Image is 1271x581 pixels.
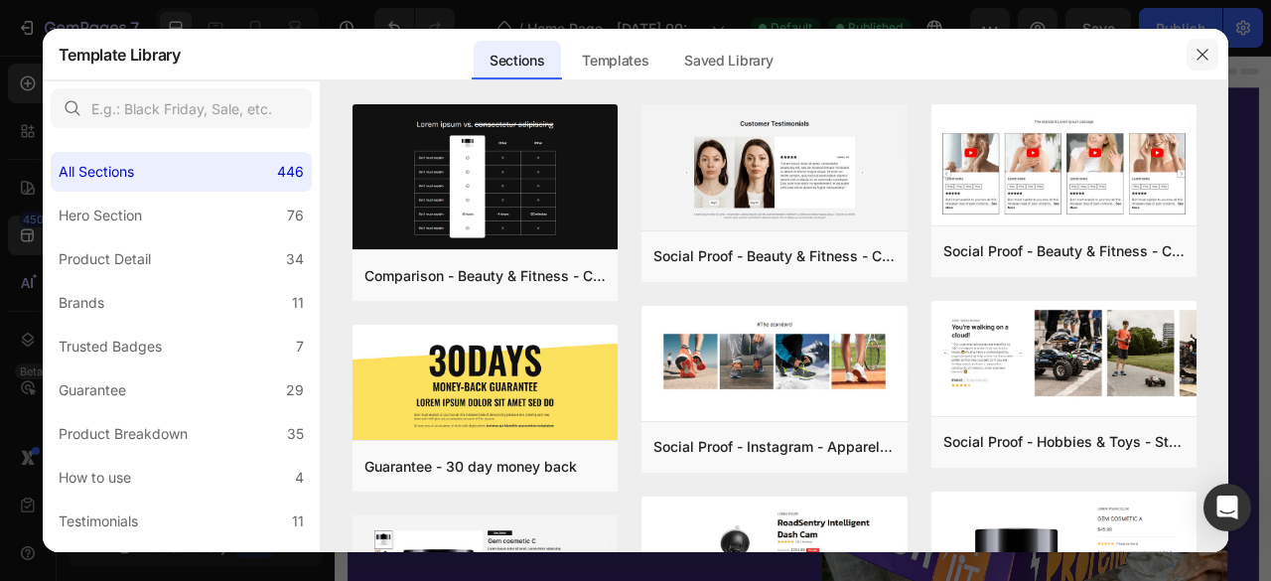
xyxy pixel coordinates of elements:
div: 4 [295,466,304,490]
div: All Sections [59,160,134,184]
div: Guarantee - 30 day money back [364,455,577,479]
div: Hero Section [59,204,142,227]
div: Product Detail [59,247,151,271]
img: g30.png [353,325,619,443]
div: How to use [59,466,131,490]
div: Social Proof - Instagram - Apparel - Shoes - Style 30 [653,435,896,459]
div: 34 [286,247,304,271]
div: 29 [286,378,304,402]
span: Pocket-sized sachets. 27g clean whey. Zero prep. No excuses. [58,471,555,491]
div: Trusted Badges [59,335,162,359]
div: 7 [296,335,304,359]
div: Social Proof - Beauty & Fitness - Cosmetic - Style 16 [653,244,896,268]
div: 446 [277,160,304,184]
div: Open Intercom Messenger [1203,484,1251,531]
img: sp30.png [641,306,908,404]
div: Sections [474,41,560,80]
div: Testimonials [59,509,138,533]
div: Templates [566,41,664,80]
div: 76 [287,204,304,227]
div: 11 [292,291,304,315]
div: Comparison - Beauty & Fitness - Cosmetic - Ingredients - Style 19 [364,264,607,288]
img: c19.png [353,104,619,253]
img: sp8.png [931,104,1198,229]
div: Social Proof - Beauty & Fitness - Cosmetic - Style 8 [943,239,1186,263]
div: 35 [287,422,304,446]
img: sp13.png [931,301,1198,405]
div: 11 [292,509,304,533]
span: Protein that moves with you [58,218,454,452]
div: Guarantee [59,378,126,402]
h2: Template Library [59,29,181,80]
input: E.g.: Black Friday, Sale, etc. [51,88,312,128]
div: Brands [59,291,104,315]
div: Saved Library [668,41,788,80]
div: Product Breakdown [59,422,188,446]
img: sp16.png [641,104,908,234]
div: Social Proof - Hobbies & Toys - Style 13 [943,430,1186,454]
